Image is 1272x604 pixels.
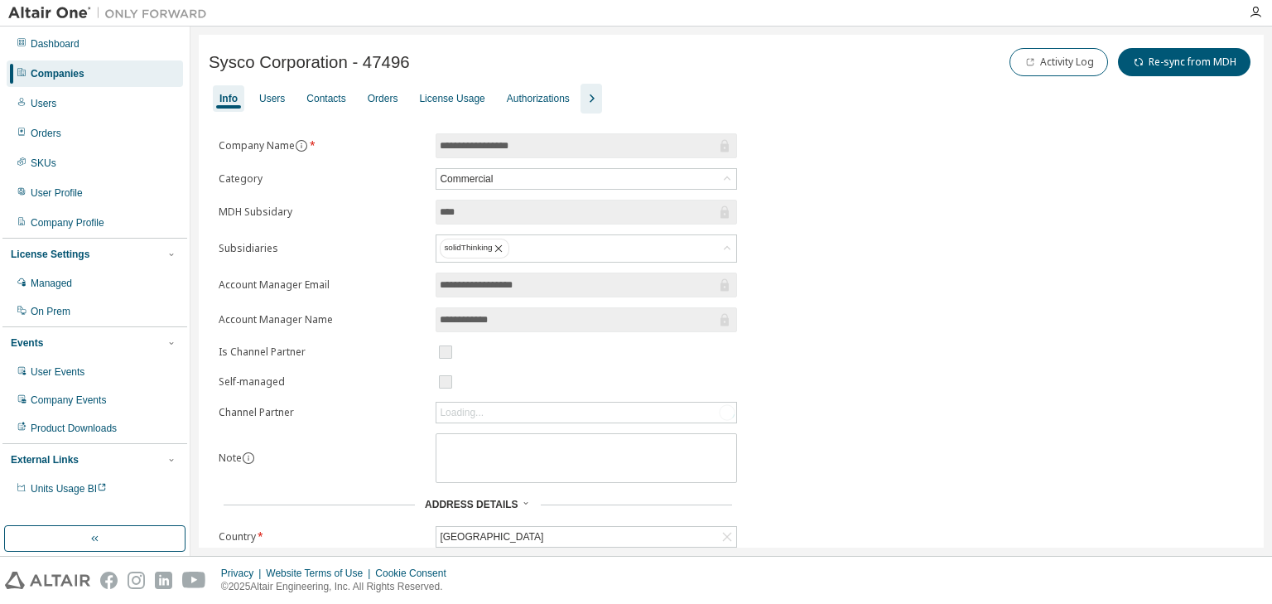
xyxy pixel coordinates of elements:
img: Altair One [8,5,215,22]
div: Users [31,97,56,110]
label: Note [219,451,242,465]
div: Company Profile [31,216,104,230]
label: MDH Subsidary [219,205,426,219]
div: On Prem [31,305,70,318]
button: information [242,452,255,465]
div: Loading... [436,403,736,423]
div: Events [11,336,43,350]
div: Users [259,92,285,105]
span: Address Details [425,499,518,510]
div: Product Downloads [31,422,117,435]
div: Managed [31,277,72,290]
label: Channel Partner [219,406,426,419]
div: Contacts [306,92,345,105]
div: Website Terms of Use [266,567,375,580]
span: Units Usage BI [31,483,107,495]
div: Authorizations [507,92,570,105]
button: Re-sync from MDH [1118,48,1250,76]
div: [GEOGRAPHIC_DATA] [436,527,736,547]
label: Account Manager Email [219,278,426,292]
img: linkedin.svg [155,572,172,589]
img: youtube.svg [182,572,206,589]
div: License Usage [419,92,484,105]
div: Companies [31,67,84,80]
button: information [295,139,308,152]
div: Info [219,92,238,105]
div: solidThinking [436,235,736,262]
div: User Events [31,365,84,379]
div: Cookie Consent [375,567,455,580]
div: Commercial [437,170,495,188]
div: Company Events [31,394,106,407]
div: Orders [31,127,61,140]
div: Privacy [221,567,266,580]
label: Subsidiaries [219,242,426,255]
div: External Links [11,453,79,466]
button: Activity Log [1009,48,1108,76]
img: facebook.svg [100,572,118,589]
div: Loading... [440,406,484,419]
img: instagram.svg [128,572,145,589]
label: Category [219,172,426,186]
div: Commercial [436,169,736,189]
span: Sysco Corporation - 47496 [209,53,410,72]
div: [GEOGRAPHIC_DATA] [437,528,546,546]
div: User Profile [31,186,83,200]
label: Account Manager Name [219,313,426,326]
label: Is Channel Partner [219,345,426,359]
div: SKUs [31,157,56,170]
label: Country [219,530,426,544]
label: Self-managed [219,375,426,389]
div: License Settings [11,248,89,261]
div: solidThinking [440,239,509,259]
div: Orders [368,92,398,105]
div: Dashboard [31,37,79,51]
img: altair_logo.svg [5,572,90,589]
p: © 2025 Altair Engineering, Inc. All Rights Reserved. [221,580,456,594]
label: Company Name [219,139,426,152]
